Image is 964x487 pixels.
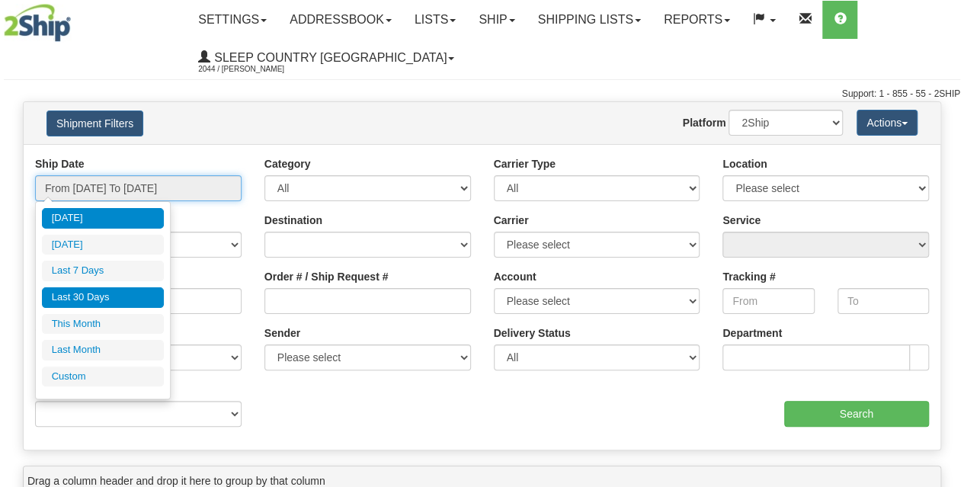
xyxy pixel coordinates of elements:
[494,325,571,341] label: Delivery Status
[494,269,536,284] label: Account
[42,314,164,335] li: This Month
[722,156,767,171] label: Location
[42,287,164,308] li: Last 30 Days
[264,325,300,341] label: Sender
[187,39,466,77] a: Sleep Country [GEOGRAPHIC_DATA] 2044 / [PERSON_NAME]
[857,110,918,136] button: Actions
[837,288,929,314] input: To
[278,1,403,39] a: Addressbook
[210,51,447,64] span: Sleep Country [GEOGRAPHIC_DATA]
[264,269,389,284] label: Order # / Ship Request #
[46,111,143,136] button: Shipment Filters
[264,156,311,171] label: Category
[35,156,85,171] label: Ship Date
[722,269,775,284] label: Tracking #
[264,213,322,228] label: Destination
[722,213,761,228] label: Service
[42,235,164,255] li: [DATE]
[527,1,652,39] a: Shipping lists
[42,208,164,229] li: [DATE]
[403,1,467,39] a: Lists
[784,401,930,427] input: Search
[722,288,814,314] input: From
[42,367,164,387] li: Custom
[198,62,312,77] span: 2044 / [PERSON_NAME]
[4,88,960,101] div: Support: 1 - 855 - 55 - 2SHIP
[722,325,782,341] label: Department
[187,1,278,39] a: Settings
[494,156,556,171] label: Carrier Type
[683,115,726,130] label: Platform
[4,4,71,42] img: logo2044.jpg
[42,261,164,281] li: Last 7 Days
[494,213,529,228] label: Carrier
[652,1,741,39] a: Reports
[42,340,164,360] li: Last Month
[467,1,526,39] a: Ship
